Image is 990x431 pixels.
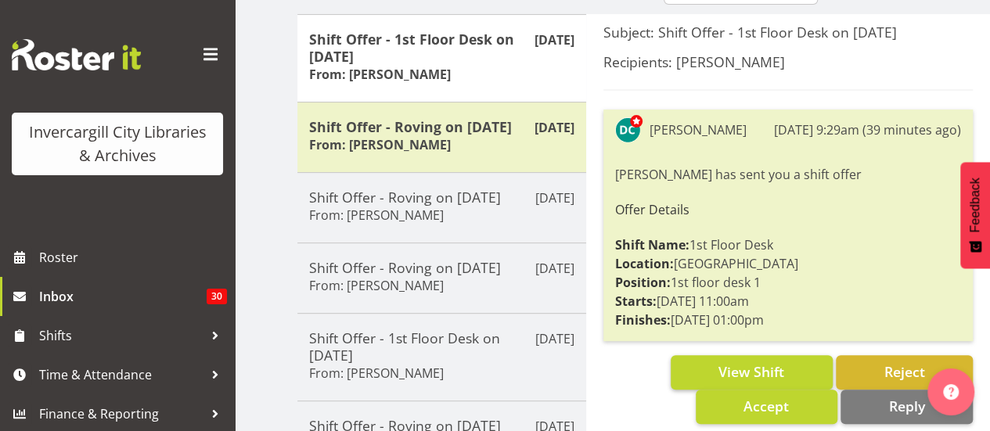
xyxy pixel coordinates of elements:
[671,355,833,390] button: View Shift
[12,39,141,70] img: Rosterit website logo
[309,31,574,65] h5: Shift Offer - 1st Floor Desk on [DATE]
[615,274,671,291] strong: Position:
[309,365,444,381] h6: From: [PERSON_NAME]
[39,402,203,426] span: Finance & Reporting
[309,278,444,293] h6: From: [PERSON_NAME]
[774,120,961,139] div: [DATE] 9:29am (39 minutes ago)
[615,311,671,329] strong: Finishes:
[309,118,574,135] h5: Shift Offer - Roving on [DATE]
[27,120,207,167] div: Invercargill City Libraries & Archives
[39,363,203,386] span: Time & Attendance
[696,390,837,424] button: Accept
[743,397,789,415] span: Accept
[960,162,990,268] button: Feedback - Show survey
[943,384,959,400] img: help-xxl-2.png
[535,259,574,278] p: [DATE]
[309,259,574,276] h5: Shift Offer - Roving on [DATE]
[535,189,574,207] p: [DATE]
[39,285,207,308] span: Inbox
[535,31,574,49] p: [DATE]
[39,246,227,269] span: Roster
[968,178,982,232] span: Feedback
[309,329,574,364] h5: Shift Offer - 1st Floor Desk on [DATE]
[888,397,924,415] span: Reply
[535,329,574,348] p: [DATE]
[535,118,574,137] p: [DATE]
[884,362,924,381] span: Reject
[615,293,657,310] strong: Starts:
[309,189,574,206] h5: Shift Offer - Roving on [DATE]
[841,390,973,424] button: Reply
[650,120,747,139] div: [PERSON_NAME]
[615,203,961,217] h6: Offer Details
[718,362,784,381] span: View Shift
[309,66,451,82] h6: From: [PERSON_NAME]
[836,355,973,390] button: Reject
[309,137,451,153] h6: From: [PERSON_NAME]
[603,23,973,41] h5: Subject: Shift Offer - 1st Floor Desk on [DATE]
[309,207,444,223] h6: From: [PERSON_NAME]
[615,236,689,253] strong: Shift Name:
[615,117,640,142] img: donald-cunningham11616.jpg
[39,324,203,347] span: Shifts
[615,255,674,272] strong: Location:
[207,289,227,304] span: 30
[615,161,961,333] div: [PERSON_NAME] has sent you a shift offer 1st Floor Desk [GEOGRAPHIC_DATA] 1st floor desk 1 [DATE]...
[603,53,973,70] h5: Recipients: [PERSON_NAME]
